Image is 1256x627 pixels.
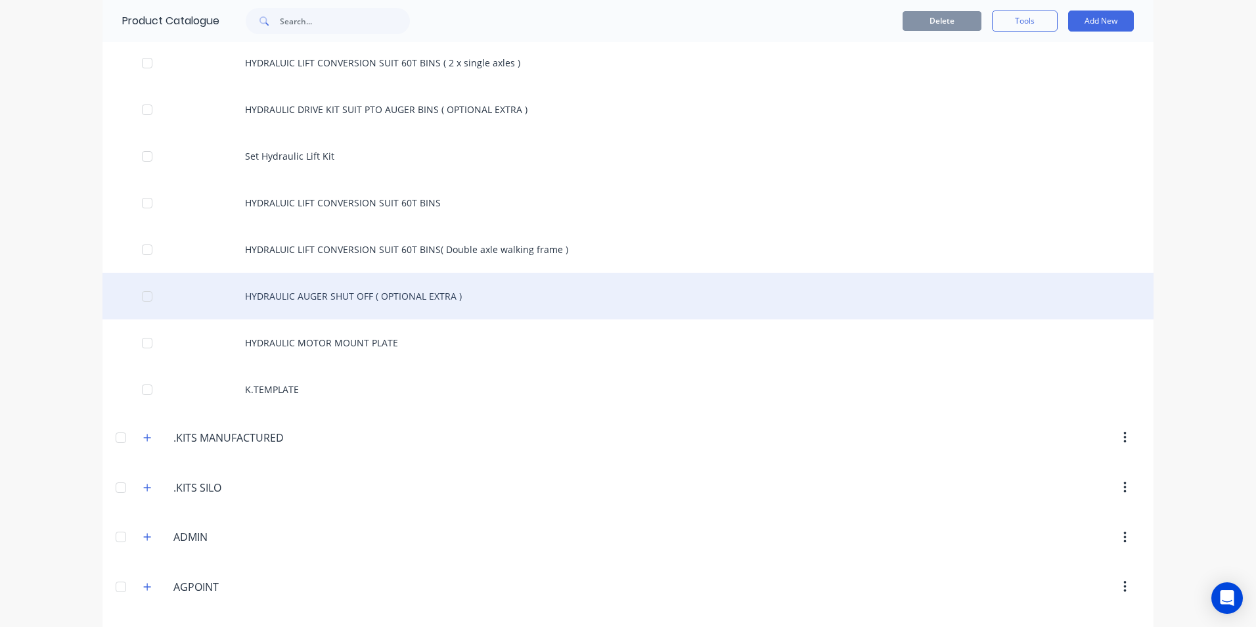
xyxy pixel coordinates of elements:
div: K.TEMPLATE [102,366,1154,413]
input: Enter category name [173,579,329,595]
button: Add New [1068,11,1134,32]
input: Enter category name [173,480,329,496]
div: HYDRALUIC LIFT CONVERSION SUIT 60T BINS [102,179,1154,226]
button: Delete [903,11,981,31]
div: HYDRALUIC LIFT CONVERSION SUIT 60T BINS ( 2 x single axles ) [102,39,1154,86]
div: Set Hydraulic Lift Kit [102,133,1154,179]
div: HYDRAULIC DRIVE KIT SUIT PTO AUGER BINS ( OPTIONAL EXTRA ) [102,86,1154,133]
div: Open Intercom Messenger [1211,582,1243,614]
input: Enter category name [173,430,329,446]
input: Enter category name [173,529,329,545]
input: Search... [280,8,410,34]
div: HYDRAULIC AUGER SHUT OFF ( OPTIONAL EXTRA ) [102,273,1154,319]
div: HYDRAULIC MOTOR MOUNT PLATE [102,319,1154,366]
div: HYDRALUIC LIFT CONVERSION SUIT 60T BINS( Double axle walking frame ) [102,226,1154,273]
button: Tools [992,11,1058,32]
